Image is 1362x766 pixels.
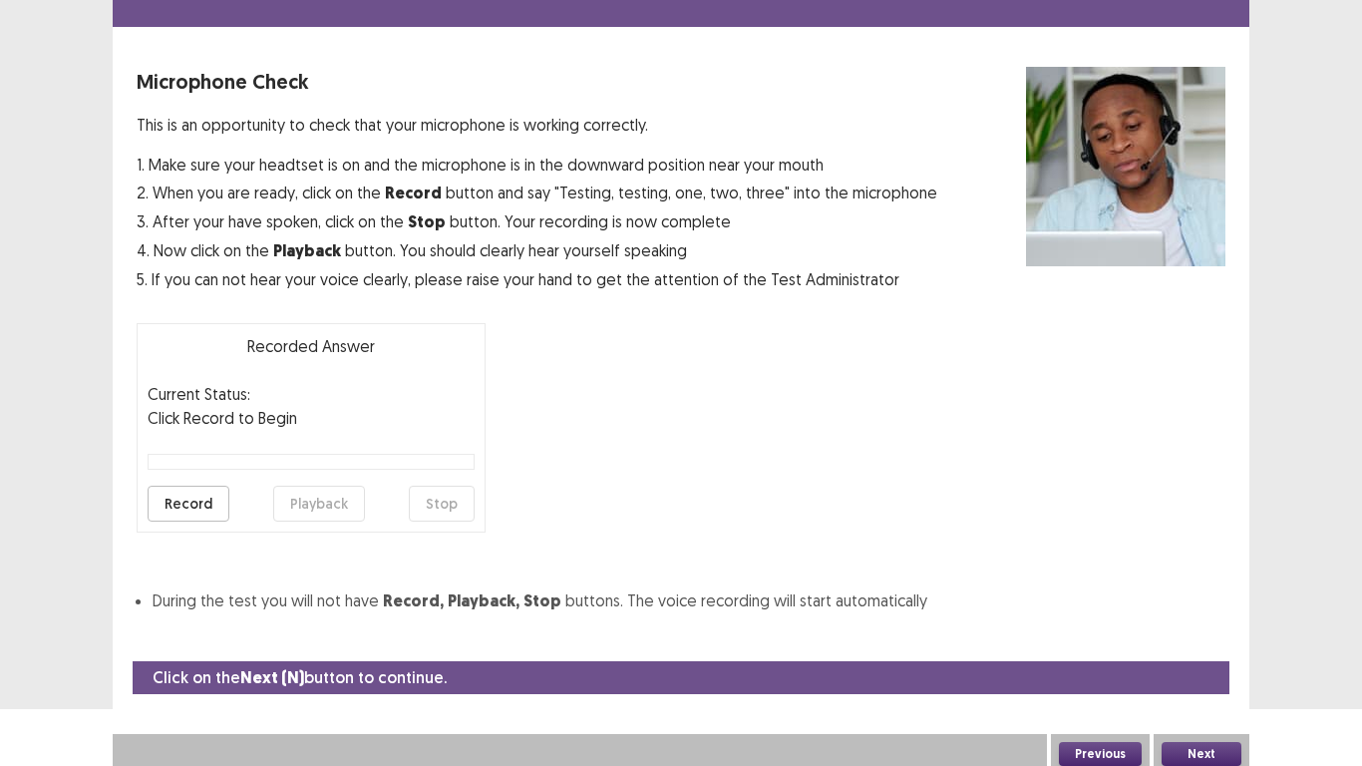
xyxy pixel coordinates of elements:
[448,590,519,611] strong: Playback,
[1059,742,1142,766] button: Previous
[137,153,937,177] p: 1. Make sure your headtset is on and the microphone is in the downward position near your mouth
[409,486,475,522] button: Stop
[137,181,937,205] p: 2. When you are ready, click on the button and say "Testing, testing, one, two, three" into the m...
[137,238,937,263] p: 4. Now click on the button. You should clearly hear yourself speaking
[408,211,446,232] strong: Stop
[137,113,937,137] p: This is an opportunity to check that your microphone is working correctly.
[1026,67,1225,266] img: microphone check
[153,588,1225,613] li: During the test you will not have buttons. The voice recording will start automatically
[137,67,937,97] p: Microphone Check
[148,486,229,522] button: Record
[153,665,447,690] p: Click on the button to continue.
[137,209,937,234] p: 3. After your have spoken, click on the button. Your recording is now complete
[148,382,250,406] p: Current Status:
[1162,742,1241,766] button: Next
[137,267,937,291] p: 5. If you can not hear your voice clearly, please raise your hand to get the attention of the Tes...
[523,590,561,611] strong: Stop
[148,334,475,358] p: Recorded Answer
[240,667,304,688] strong: Next (N)
[148,406,475,430] p: Click Record to Begin
[383,590,444,611] strong: Record,
[273,486,365,522] button: Playback
[273,240,341,261] strong: Playback
[385,183,442,203] strong: Record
